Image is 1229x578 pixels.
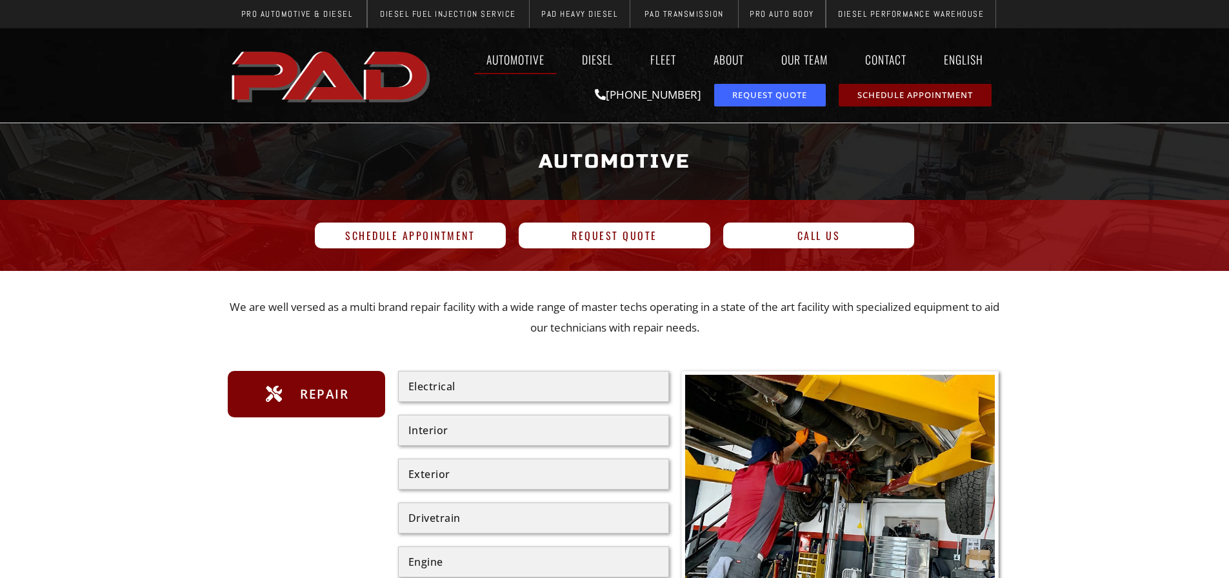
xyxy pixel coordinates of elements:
[297,384,348,404] span: Repair
[732,91,807,99] span: Request Quote
[572,230,657,241] span: Request Quote
[857,91,973,99] span: Schedule Appointment
[437,45,1002,74] nav: Menu
[241,10,353,18] span: Pro Automotive & Diesel
[714,84,826,106] a: request a service or repair quote
[228,297,1002,339] p: We are well versed as a multi brand repair facility with a wide range of master techs operating i...
[839,84,992,106] a: schedule repair or service appointment
[595,87,701,102] a: [PHONE_NUMBER]
[797,230,841,241] span: Call Us
[701,45,756,74] a: About
[315,223,506,248] a: Schedule Appointment
[644,10,724,18] span: PAD Transmission
[723,223,915,248] a: Call Us
[380,10,516,18] span: Diesel Fuel Injection Service
[932,45,1002,74] a: English
[838,10,984,18] span: Diesel Performance Warehouse
[408,513,659,523] div: Drivetrain
[769,45,840,74] a: Our Team
[853,45,919,74] a: Contact
[519,223,710,248] a: Request Quote
[750,10,814,18] span: Pro Auto Body
[474,45,557,74] a: Automotive
[408,425,659,435] div: Interior
[234,137,995,186] h1: Automotive
[228,41,437,110] img: The image shows the word "PAD" in bold, red, uppercase letters with a slight shadow effect.
[408,381,659,392] div: Electrical
[228,41,437,110] a: pro automotive and diesel home page
[638,45,688,74] a: Fleet
[345,230,475,241] span: Schedule Appointment
[408,469,659,479] div: Exterior
[541,10,617,18] span: PAD Heavy Diesel
[408,557,659,567] div: Engine
[570,45,625,74] a: Diesel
